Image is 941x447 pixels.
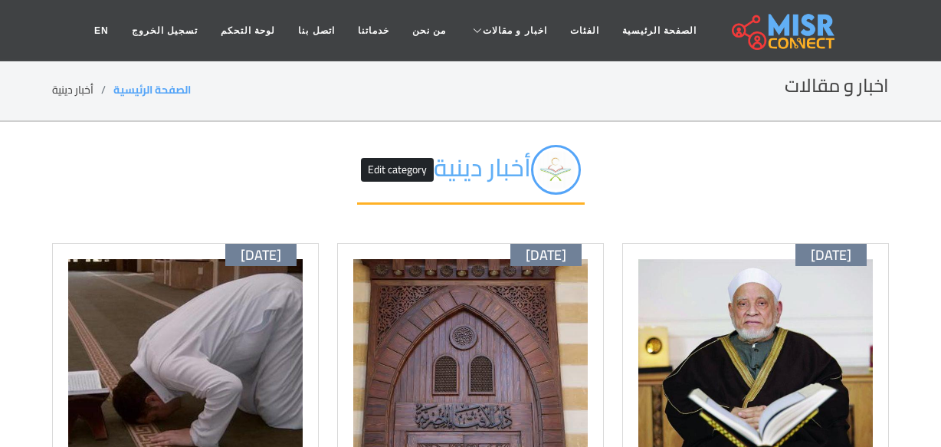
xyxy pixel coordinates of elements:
[559,16,611,45] a: الفئات
[357,145,585,205] h2: أخبار دينية
[113,80,191,100] a: الصفحة الرئيسية
[732,12,834,50] img: main.misr_connect
[611,16,708,45] a: الصفحة الرئيسية
[531,145,581,195] img: o1WoG8OWiLuXrr5Ldbqk.jpg
[483,24,547,38] span: اخبار و مقالات
[346,16,401,45] a: خدماتنا
[361,158,434,182] button: Edit category
[120,16,209,45] a: تسجيل الخروج
[209,16,287,45] a: لوحة التحكم
[241,247,281,264] span: [DATE]
[457,16,559,45] a: اخبار و مقالات
[811,247,851,264] span: [DATE]
[287,16,346,45] a: اتصل بنا
[526,247,566,264] span: [DATE]
[785,75,889,97] h2: اخبار و مقالات
[52,82,113,98] li: أخبار دينية
[401,16,457,45] a: من نحن
[83,16,120,45] a: EN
